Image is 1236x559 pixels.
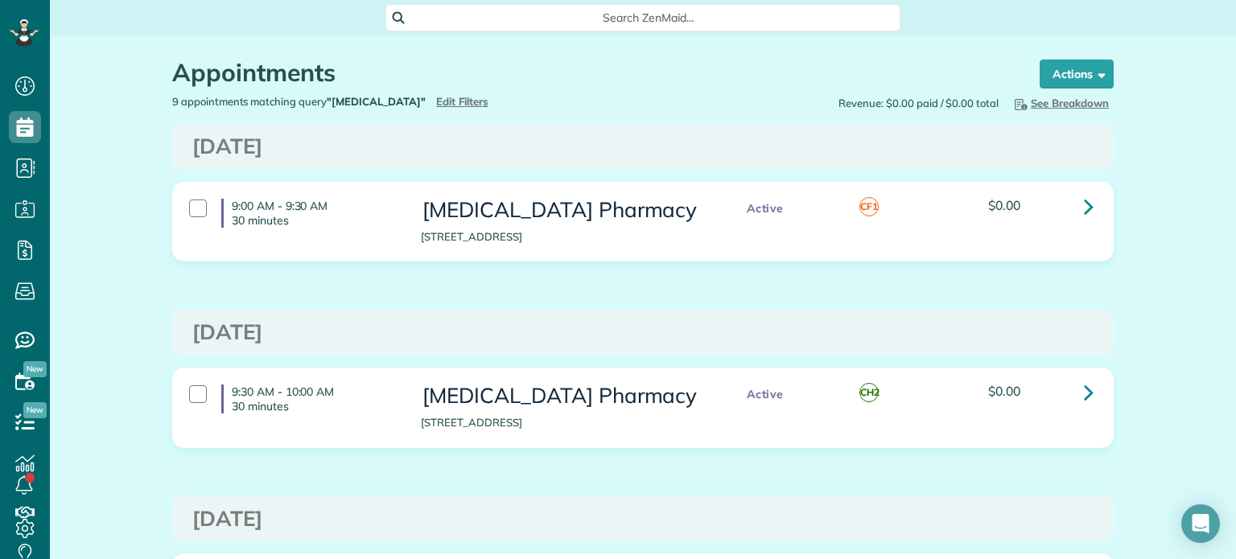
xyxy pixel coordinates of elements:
p: [STREET_ADDRESS] [421,415,706,430]
h1: Appointments [172,60,1009,86]
h3: [DATE] [192,508,1094,531]
span: Revenue: $0.00 paid / $0.00 total [838,96,999,111]
span: New [23,402,47,418]
h3: [DATE] [192,135,1094,158]
span: Active [739,384,792,405]
h3: [MEDICAL_DATA] Pharmacy [421,384,706,408]
span: $0.00 [988,197,1020,213]
h4: 9:30 AM - 10:00 AM [221,384,397,413]
button: See Breakdown [1007,94,1114,112]
p: 30 minutes [232,213,397,228]
h4: 9:00 AM - 9:30 AM [221,199,397,228]
button: Actions [1040,60,1114,88]
span: $0.00 [988,383,1020,399]
p: 30 minutes [232,399,397,413]
span: New [23,361,47,377]
div: 9 appointments matching query [160,94,643,109]
a: Edit Filters [436,95,488,108]
h3: [MEDICAL_DATA] Pharmacy [421,199,706,222]
span: Active [739,199,792,219]
p: [STREET_ADDRESS] [421,229,706,245]
span: See Breakdown [1011,97,1109,109]
span: CH2 [859,383,879,402]
h3: [DATE] [192,321,1094,344]
span: CF1 [859,197,879,216]
div: Open Intercom Messenger [1181,504,1220,543]
strong: "[MEDICAL_DATA]" [327,95,426,108]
